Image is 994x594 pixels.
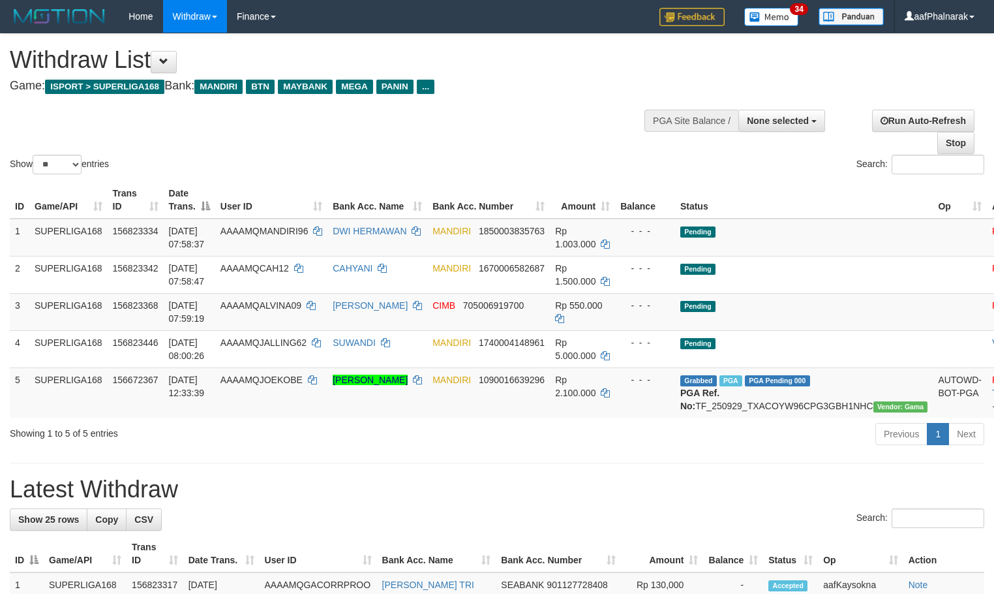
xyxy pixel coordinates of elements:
span: MANDIRI [432,263,471,274]
span: Show 25 rows [18,514,79,525]
label: Show entries [10,155,109,174]
th: ID [10,181,29,219]
span: Rp 1.500.000 [555,263,595,287]
span: PGA Pending [745,375,810,386]
img: panduan.png [819,8,884,25]
a: Note [909,580,928,590]
th: ID: activate to sort column descending [10,535,44,572]
span: 156823342 [113,263,158,274]
h4: Game: Bank: [10,80,650,93]
a: [PERSON_NAME] [333,375,408,385]
label: Search: [856,508,984,528]
td: 5 [10,367,29,418]
span: Copy 705006919700 to clipboard [463,300,524,311]
th: User ID: activate to sort column ascending [215,181,327,219]
div: PGA Site Balance / [644,110,738,132]
a: Run Auto-Refresh [872,110,974,132]
span: CSV [134,514,153,525]
span: ISPORT > SUPERLIGA168 [45,80,164,94]
span: [DATE] 07:59:19 [169,300,205,324]
div: - - - [620,336,670,349]
span: AAAAMQALVINA09 [220,300,301,311]
input: Search: [892,155,984,174]
span: MANDIRI [432,375,471,385]
span: Pending [680,264,715,275]
td: SUPERLIGA168 [29,293,108,330]
th: Status: activate to sort column ascending [763,535,818,572]
div: - - - [620,299,670,312]
th: User ID: activate to sort column ascending [260,535,377,572]
td: 3 [10,293,29,330]
th: Bank Acc. Number: activate to sort column ascending [427,181,550,219]
label: Search: [856,155,984,174]
span: CIMB [432,300,455,311]
span: 156672367 [113,375,158,385]
td: AUTOWD-BOT-PGA [933,367,987,418]
th: Trans ID: activate to sort column ascending [108,181,164,219]
span: [DATE] 08:00:26 [169,337,205,361]
th: Bank Acc. Name: activate to sort column ascending [327,181,427,219]
span: MAYBANK [278,80,333,94]
span: [DATE] 12:33:39 [169,375,205,398]
span: Copy [95,514,118,525]
th: Amount: activate to sort column ascending [550,181,615,219]
a: DWI HERMAWAN [333,226,406,236]
td: TF_250929_TXACOYW96CPG3GBH1NHC [675,367,933,418]
div: Showing 1 to 5 of 5 entries [10,422,404,440]
td: SUPERLIGA168 [29,219,108,257]
span: Copy 1740004148961 to clipboard [479,337,545,348]
th: Status [675,181,933,219]
a: Show 25 rows [10,508,87,531]
td: SUPERLIGA168 [29,367,108,418]
span: 156823446 [113,337,158,348]
th: Date Trans.: activate to sort column ascending [183,535,260,572]
span: Marked by aafsengchandara [719,375,742,386]
span: Rp 1.003.000 [555,226,595,249]
a: SUWANDI [333,337,376,348]
span: [DATE] 07:58:47 [169,263,205,287]
a: CAHYANI [333,263,372,274]
span: MANDIRI [432,337,471,348]
span: Vendor URL: https://trx31.1velocity.biz [873,401,928,413]
span: Copy 1090016639296 to clipboard [479,375,545,385]
a: CSV [126,508,162,531]
a: [PERSON_NAME] [333,300,408,311]
select: Showentries [33,155,82,174]
b: PGA Ref. No: [680,388,719,411]
span: Copy 1850003835763 to clipboard [479,226,545,236]
span: Grabbed [680,375,717,386]
th: Balance [615,181,675,219]
span: AAAAMQJALLING62 [220,337,307,348]
th: Action [903,535,984,572]
th: Bank Acc. Number: activate to sort column ascending [496,535,621,572]
span: MEGA [336,80,373,94]
span: ... [417,80,434,94]
input: Search: [892,508,984,528]
th: Amount: activate to sort column ascending [621,535,703,572]
span: MANDIRI [194,80,243,94]
th: Balance: activate to sort column ascending [703,535,763,572]
span: None selected [747,116,809,126]
span: PANIN [376,80,414,94]
span: Pending [680,301,715,312]
img: MOTION_logo.png [10,7,109,26]
td: SUPERLIGA168 [29,330,108,367]
span: Copy 901127728408 to clipboard [547,580,607,590]
button: None selected [738,110,825,132]
span: [DATE] 07:58:37 [169,226,205,249]
div: - - - [620,262,670,275]
span: 156823334 [113,226,158,236]
span: AAAAMQJOEKOBE [220,375,303,385]
a: Next [948,423,984,445]
span: Accepted [768,580,807,591]
a: Copy [87,508,127,531]
span: 156823368 [113,300,158,311]
span: 34 [790,3,807,15]
div: - - - [620,225,670,238]
td: 2 [10,256,29,293]
h1: Latest Withdraw [10,477,984,503]
th: Game/API: activate to sort column ascending [29,181,108,219]
span: AAAAMQCAH12 [220,263,289,274]
td: SUPERLIGA168 [29,256,108,293]
th: Bank Acc. Name: activate to sort column ascending [377,535,496,572]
